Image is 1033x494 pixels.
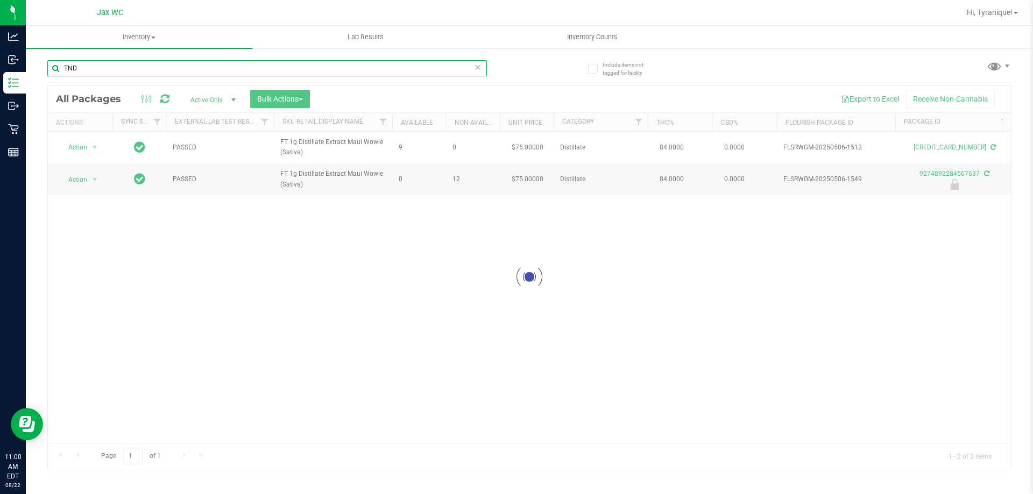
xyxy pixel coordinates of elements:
span: Include items not tagged for facility [603,61,656,77]
span: Lab Results [333,32,398,42]
inline-svg: Analytics [8,31,19,42]
span: Hi, Tyranique! [967,8,1013,17]
a: Inventory Counts [479,26,705,48]
a: Inventory [26,26,252,48]
inline-svg: Inventory [8,77,19,88]
inline-svg: Retail [8,124,19,134]
inline-svg: Reports [8,147,19,157]
span: Inventory [26,32,252,42]
input: Search Package ID, Item Name, SKU, Lot or Part Number... [47,60,487,76]
p: 08/22 [5,481,21,489]
p: 11:00 AM EDT [5,452,21,481]
inline-svg: Outbound [8,101,19,111]
span: Jax WC [97,8,123,17]
iframe: Resource center [11,408,43,440]
inline-svg: Inbound [8,54,19,65]
a: Lab Results [252,26,479,48]
span: Clear [474,60,482,74]
span: Inventory Counts [553,32,632,42]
